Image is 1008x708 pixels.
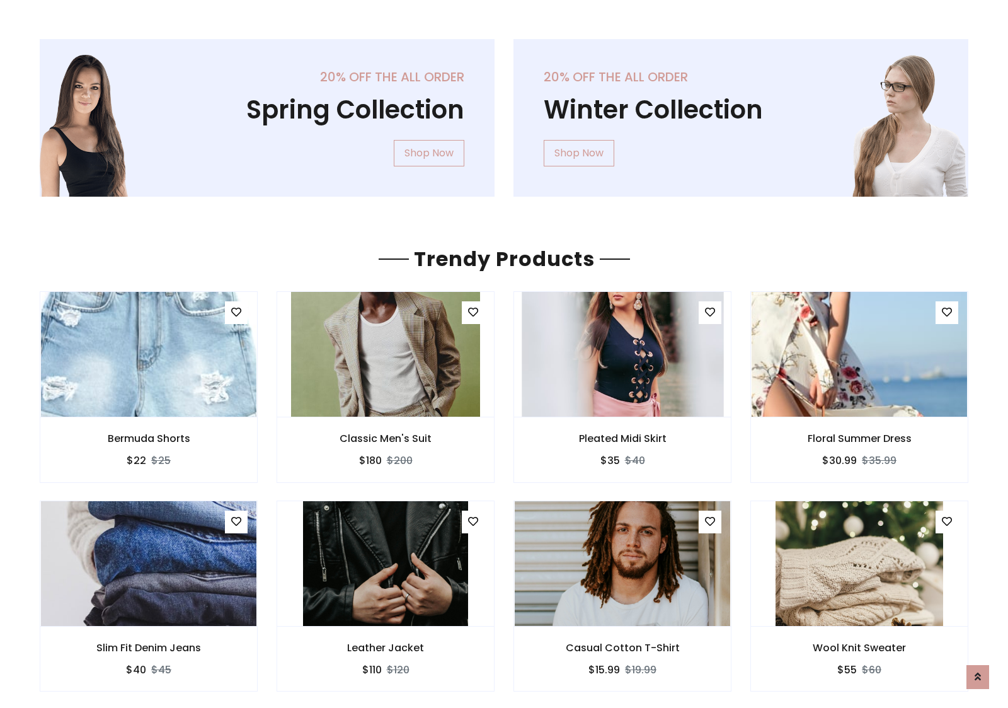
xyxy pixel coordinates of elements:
del: $19.99 [625,663,656,677]
del: $120 [387,663,409,677]
span: Trendy Products [409,245,600,273]
h6: Wool Knit Sweater [751,642,968,654]
del: $60 [862,663,881,677]
h6: $55 [837,664,857,676]
h6: Floral Summer Dress [751,432,968,444]
h6: Leather Jacket [277,642,494,654]
del: $35.99 [862,453,896,468]
h5: 20% off the all order [544,69,938,84]
a: Shop Now [544,140,614,166]
h6: $180 [359,455,382,467]
h1: Winter Collection [544,95,938,125]
del: $45 [151,663,171,677]
del: $200 [387,453,413,468]
h6: $40 [126,664,146,676]
h6: $15.99 [588,664,620,676]
h6: Bermuda Shorts [40,432,257,444]
h6: $35 [600,455,620,467]
h6: Pleated Midi Skirt [514,432,731,444]
a: Shop Now [394,140,464,166]
h6: Casual Cotton T-Shirt [514,642,731,654]
del: $40 [625,453,645,468]
h6: $110 [362,664,382,676]
del: $25 [151,453,171,468]
h1: Spring Collection [70,95,464,125]
h5: 20% off the all order [70,69,464,84]
h6: Slim Fit Denim Jeans [40,642,257,654]
h6: $30.99 [822,455,857,467]
h6: Classic Men's Suit [277,432,494,444]
h6: $22 [127,455,146,467]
